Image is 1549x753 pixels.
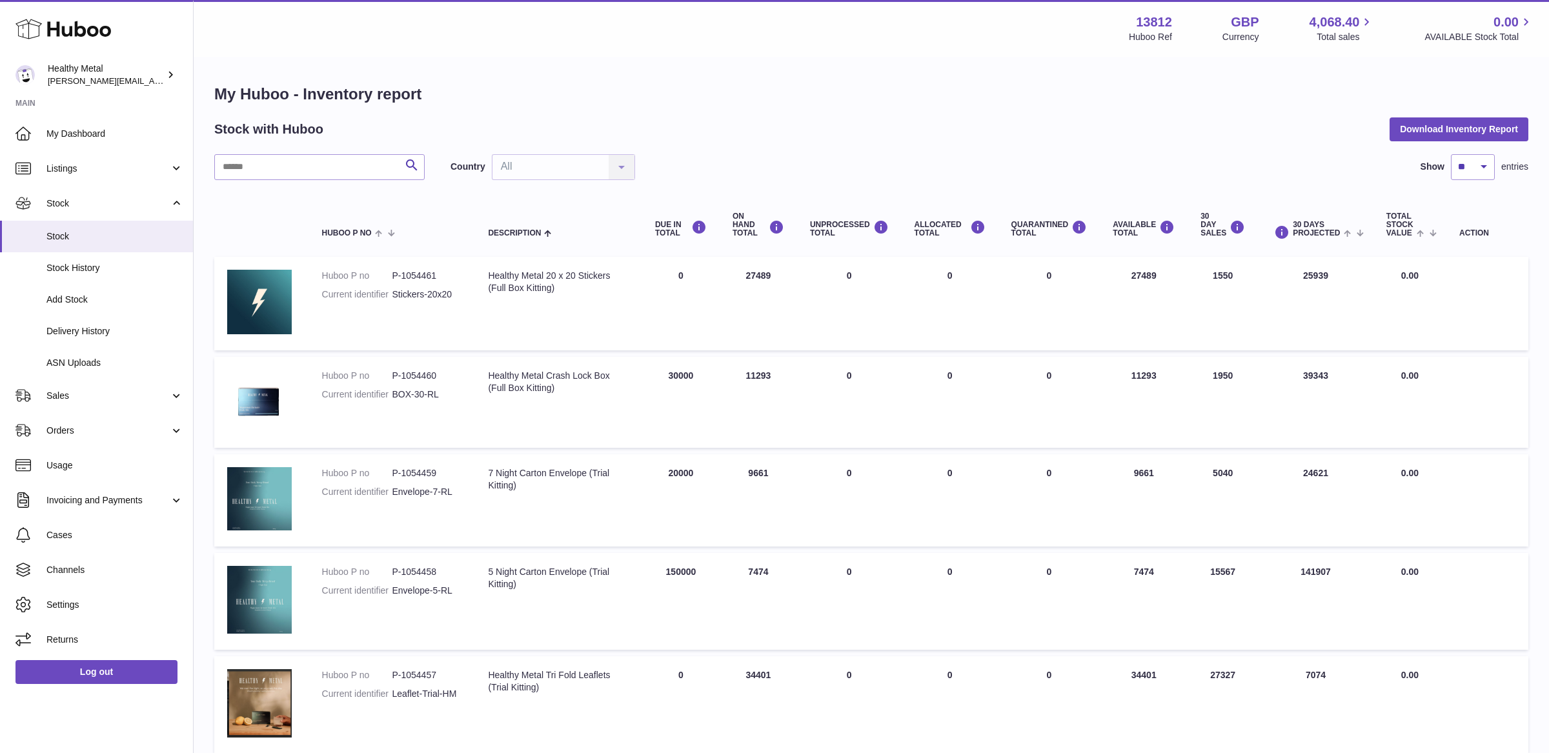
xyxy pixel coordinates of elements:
td: 0 [797,357,902,448]
h2: Stock with Huboo [214,121,323,138]
div: UNPROCESSED Total [810,220,889,237]
div: QUARANTINED Total [1011,220,1088,237]
dd: Envelope-5-RL [392,585,462,597]
span: 0 [1047,567,1052,577]
span: Add Stock [46,294,183,306]
span: 0 [1047,670,1052,680]
span: entries [1501,161,1528,173]
dd: P-1054457 [392,669,462,681]
td: 0 [902,553,998,650]
div: DUE IN TOTAL [655,220,707,237]
img: product image [227,467,292,530]
td: 0 [642,257,720,350]
dt: Huboo P no [322,566,392,578]
div: Huboo Ref [1129,31,1172,43]
div: Healthy Metal Tri Fold Leaflets (Trial Kitting) [488,669,629,694]
dt: Current identifier [322,288,392,301]
div: Action [1459,229,1515,237]
dt: Huboo P no [322,370,392,382]
dt: Huboo P no [322,669,392,681]
td: 5040 [1188,454,1258,547]
span: Usage [46,459,183,472]
span: Returns [46,634,183,646]
span: Description [488,229,541,237]
td: 150000 [642,553,720,650]
span: Orders [46,425,170,437]
dd: Envelope-7-RL [392,486,462,498]
span: Total stock value [1386,212,1413,238]
div: 30 DAY SALES [1200,212,1245,238]
img: product image [227,270,292,334]
td: 11293 [720,357,797,448]
span: Stock History [46,262,183,274]
span: Huboo P no [322,229,372,237]
td: 27489 [720,257,797,350]
td: 27489 [1100,257,1188,350]
td: 141907 [1258,553,1373,650]
dd: P-1054459 [392,467,462,479]
dd: P-1054460 [392,370,462,382]
td: 1550 [1188,257,1258,350]
span: AVAILABLE Stock Total [1424,31,1534,43]
span: 0.00 [1401,370,1419,381]
dd: Stickers-20x20 [392,288,462,301]
a: 4,068.40 Total sales [1310,14,1375,43]
span: 0.00 [1401,567,1419,577]
td: 9661 [1100,454,1188,547]
td: 7474 [720,553,797,650]
div: ALLOCATED Total [915,220,986,237]
span: 0.00 [1401,468,1419,478]
span: 30 DAYS PROJECTED [1293,221,1340,237]
div: Healthy Metal 20 x 20 Stickers (Full Box Kitting) [488,270,629,294]
span: Total sales [1317,31,1374,43]
img: jose@healthy-metal.com [15,65,35,85]
strong: 13812 [1136,14,1172,31]
span: My Dashboard [46,128,183,140]
td: 9661 [720,454,797,547]
label: Country [451,161,485,173]
td: 25939 [1258,257,1373,350]
td: 1950 [1188,357,1258,448]
dd: Leaflet-Trial-HM [392,688,462,700]
td: 39343 [1258,357,1373,448]
div: Healthy Metal [48,63,164,87]
td: 0 [797,454,902,547]
td: 15567 [1188,553,1258,650]
img: product image [227,370,292,432]
span: ASN Uploads [46,357,183,369]
td: 30000 [642,357,720,448]
td: 0 [797,257,902,350]
td: 24621 [1258,454,1373,547]
span: 0 [1047,370,1052,381]
span: 0.00 [1401,270,1419,281]
strong: GBP [1231,14,1259,31]
span: 0 [1047,270,1052,281]
dt: Current identifier [322,388,392,401]
span: Delivery History [46,325,183,337]
img: product image [227,566,292,634]
h1: My Huboo - Inventory report [214,84,1528,105]
span: [PERSON_NAME][EMAIL_ADDRESS][DOMAIN_NAME] [48,75,259,86]
span: Invoicing and Payments [46,494,170,507]
div: Healthy Metal Crash Lock Box (Full Box Kitting) [488,370,629,394]
img: product image [227,669,292,738]
span: Stock [46,230,183,243]
div: ON HAND Total [733,212,784,238]
span: Stock [46,197,170,210]
span: 4,068.40 [1310,14,1360,31]
span: 0 [1047,468,1052,478]
label: Show [1421,161,1444,173]
div: 5 Night Carton Envelope (Trial Kitting) [488,566,629,590]
a: Log out [15,660,177,683]
dd: P-1054461 [392,270,462,282]
span: Sales [46,390,170,402]
span: Settings [46,599,183,611]
dt: Huboo P no [322,467,392,479]
dt: Huboo P no [322,270,392,282]
span: Listings [46,163,170,175]
td: 11293 [1100,357,1188,448]
span: 0.00 [1401,670,1419,680]
dt: Current identifier [322,486,392,498]
span: Cases [46,529,183,541]
button: Download Inventory Report [1390,117,1528,141]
